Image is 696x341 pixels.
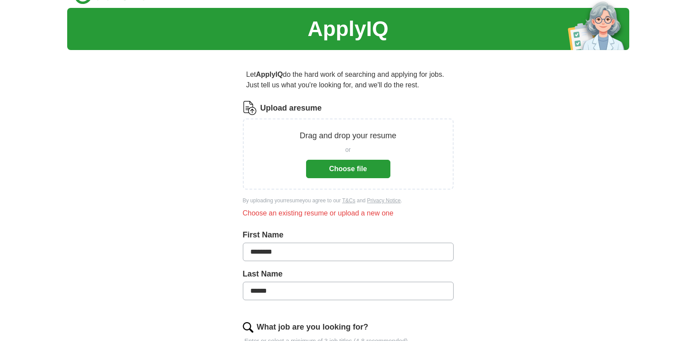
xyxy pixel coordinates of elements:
[345,145,350,154] span: or
[243,66,454,94] p: Let do the hard work of searching and applying for jobs. Just tell us what you're looking for, an...
[299,130,396,142] p: Drag and drop your resume
[243,322,253,333] img: search.png
[257,321,368,333] label: What job are you looking for?
[342,197,355,204] a: T&Cs
[243,101,257,115] img: CV Icon
[243,197,454,205] div: By uploading your resume you agree to our and .
[260,102,322,114] label: Upload a resume
[256,71,283,78] strong: ApplyIQ
[243,229,454,241] label: First Name
[243,208,454,219] div: Choose an existing resume or upload a new one
[306,160,390,178] button: Choose file
[367,197,401,204] a: Privacy Notice
[307,13,388,45] h1: ApplyIQ
[243,268,454,280] label: Last Name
